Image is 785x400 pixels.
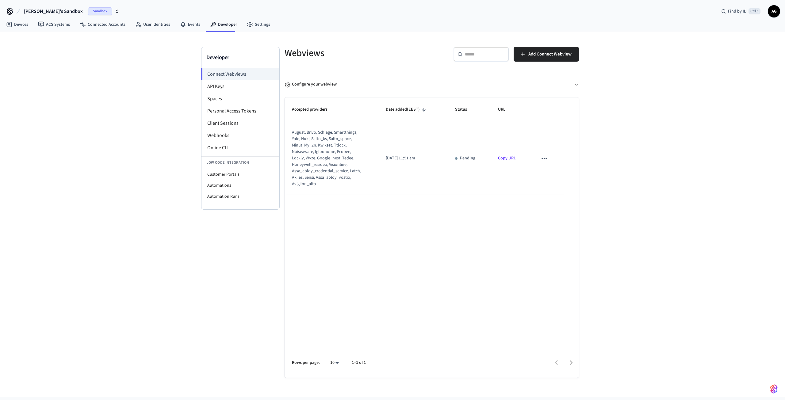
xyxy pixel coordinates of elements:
div: Configure your webview [285,81,337,88]
li: Client Sessions [201,117,279,129]
span: Accepted providers [292,105,335,114]
a: Settings [242,19,275,30]
li: API Keys [201,80,279,93]
p: Rows per page: [292,360,320,366]
li: Low Code Integration [201,156,279,169]
h5: Webviews [285,47,428,59]
span: Sandbox [88,7,112,15]
a: ACS Systems [33,19,75,30]
li: Spaces [201,93,279,105]
li: Customer Portals [201,169,279,180]
span: Date added(EEST) [386,105,428,114]
img: SeamLogoGradient.69752ec5.svg [770,384,778,394]
button: Add Connect Webview [514,47,579,62]
li: Online CLI [201,142,279,154]
span: Status [455,105,475,114]
li: Connect Webviews [201,68,279,80]
li: Personal Access Tokens [201,105,279,117]
a: User Identities [130,19,175,30]
a: Developer [205,19,242,30]
table: sticky table [285,97,579,195]
p: Pending [460,155,475,162]
p: 1–1 of 1 [352,360,366,366]
span: Add Connect Webview [528,50,572,58]
span: AG [768,6,779,17]
a: Copy URL [498,155,516,161]
li: Webhooks [201,129,279,142]
button: Configure your webview [285,76,579,93]
span: Find by ID [728,8,747,14]
div: 10 [327,358,342,367]
div: august, brivo, schlage, smartthings, yale, nuki, salto_ks, salto_space, minut, my_2n, kwikset, tt... [292,129,363,187]
span: [PERSON_NAME]'s Sandbox [24,8,83,15]
h3: Developer [206,53,274,62]
a: Events [175,19,205,30]
span: Ctrl K [749,8,760,14]
p: [DATE] 11:51 am [386,155,440,162]
li: Automations [201,180,279,191]
span: URL [498,105,513,114]
div: Find by IDCtrl K [716,6,765,17]
li: Automation Runs [201,191,279,202]
button: AG [768,5,780,17]
a: Connected Accounts [75,19,130,30]
a: Devices [1,19,33,30]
